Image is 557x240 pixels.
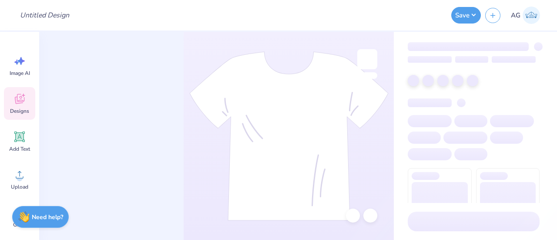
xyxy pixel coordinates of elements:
[507,7,544,24] a: AG
[10,70,30,77] span: Image AI
[189,51,389,221] img: tee-skeleton.svg
[9,145,30,152] span: Add Text
[511,10,520,20] span: AG
[13,7,77,24] input: Untitled Design
[32,213,63,221] strong: Need help?
[11,183,28,190] span: Upload
[10,108,29,115] span: Designs
[451,7,481,24] button: Save
[523,7,540,24] img: Akshika Gurao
